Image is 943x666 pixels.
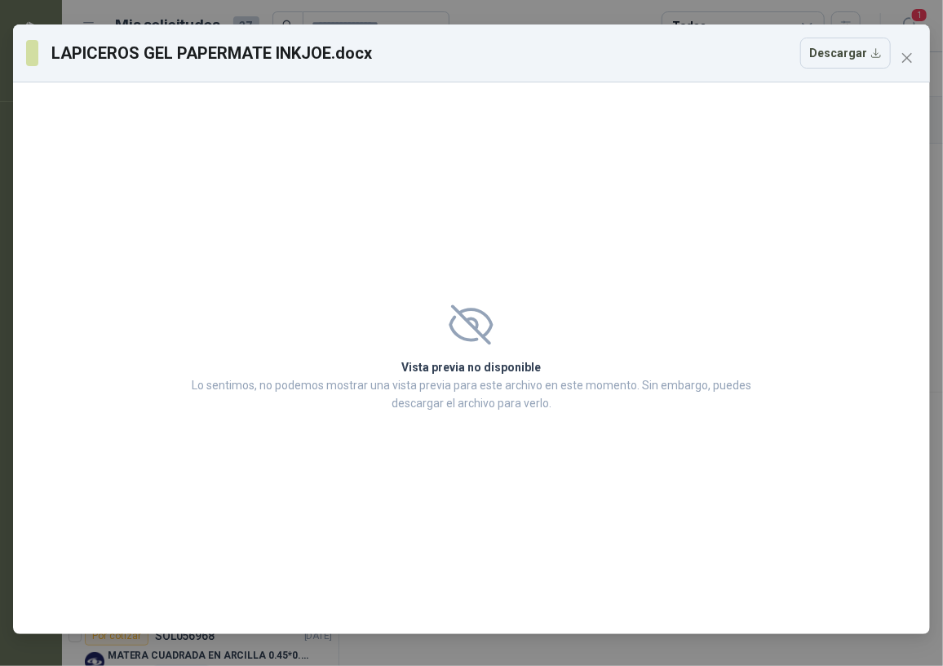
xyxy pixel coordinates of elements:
button: Descargar [800,38,891,69]
button: Close [894,45,920,71]
p: Lo sentimos, no podemos mostrar una vista previa para este archivo en este momento. Sin embargo, ... [187,376,756,412]
h2: Vista previa no disponible [187,358,756,376]
span: close [901,51,914,64]
h3: LAPICEROS GEL PAPERMATE INKJOE.docx [51,41,373,65]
